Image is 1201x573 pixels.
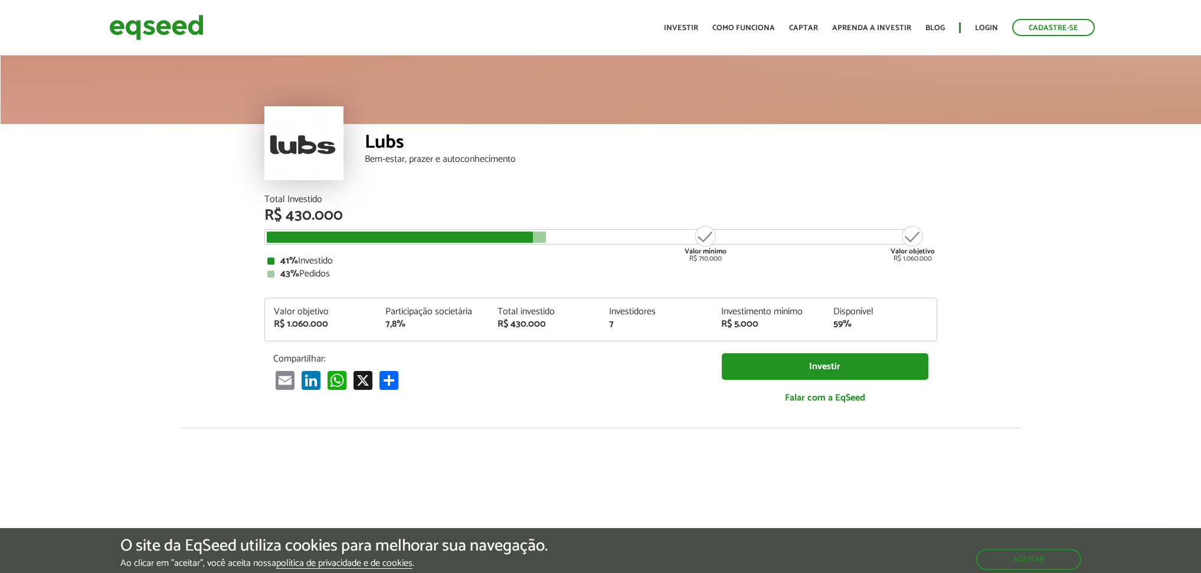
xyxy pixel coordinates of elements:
[789,24,818,32] a: Captar
[832,24,911,32] a: Aprenda a investir
[891,246,935,257] strong: Valor objetivo
[833,307,928,317] div: Disponível
[351,370,375,390] a: X
[299,370,323,390] a: LinkedIn
[721,320,816,329] div: R$ 5.000
[975,24,998,32] a: Login
[722,386,928,410] a: Falar com a EqSeed
[609,320,703,329] div: 7
[976,549,1081,570] button: Aceitar
[365,133,937,155] div: Lubs
[498,307,592,317] div: Total investido
[664,24,698,32] a: Investir
[267,256,934,266] div: Investido
[267,269,934,279] div: Pedidos
[385,320,480,329] div: 7,8%
[274,320,368,329] div: R$ 1.060.000
[365,155,937,164] div: Bem-estar, prazer e autoconhecimento
[377,370,401,390] a: Compartilhar
[925,24,945,32] a: Blog
[891,224,935,262] div: R$ 1.060.000
[325,370,349,390] a: WhatsApp
[498,320,592,329] div: R$ 430.000
[685,246,727,257] strong: Valor mínimo
[712,24,775,32] a: Como funciona
[721,307,816,317] div: Investimento mínimo
[109,12,204,43] img: EqSeed
[274,307,368,317] div: Valor objetivo
[273,370,297,390] a: Email
[120,537,548,555] h5: O site da EqSeed utiliza cookies para melhorar sua navegação.
[276,559,413,569] a: política de privacidade e de cookies
[264,195,937,204] div: Total Investido
[1069,525,1177,549] a: Fale conosco
[722,353,928,380] a: Investir
[683,224,728,262] div: R$ 710.000
[833,320,928,329] div: 59%
[120,558,548,569] p: Ao clicar em "aceitar", você aceita nossa .
[280,266,299,282] strong: 43%
[264,208,937,223] div: R$ 430.000
[1012,19,1095,36] a: Cadastre-se
[273,353,704,364] p: Compartilhar:
[280,253,298,269] strong: 41%
[609,307,703,317] div: Investidores
[385,307,480,317] div: Participação societária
